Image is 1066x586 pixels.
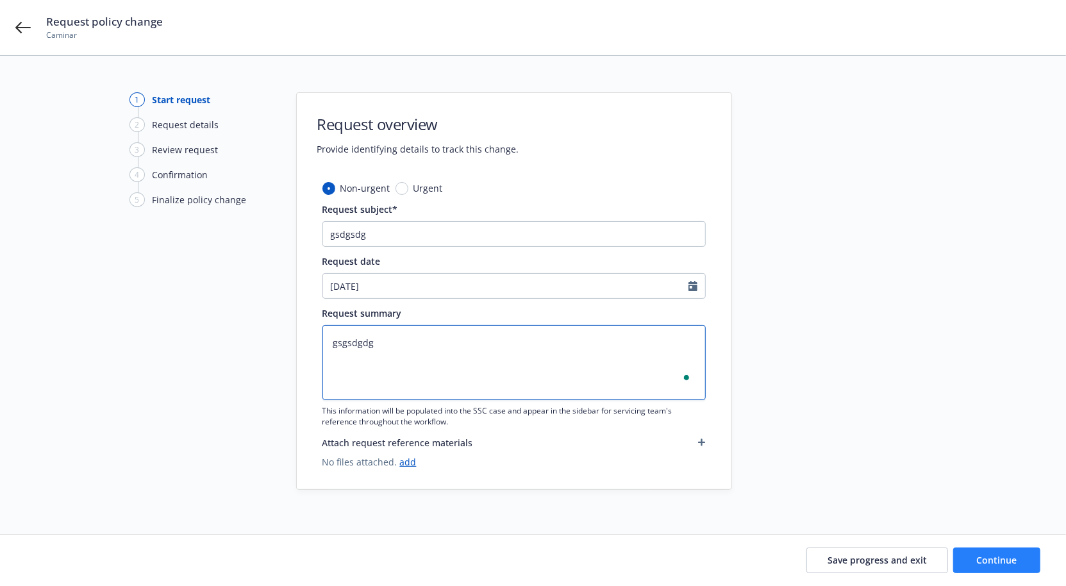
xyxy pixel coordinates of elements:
span: Request policy change [46,14,163,29]
span: Attach request reference materials [322,436,473,449]
span: Request summary [322,307,402,319]
a: add [400,456,417,468]
input: Urgent [396,182,408,195]
span: Urgent [413,181,443,195]
input: Non-urgent [322,182,335,195]
span: Non-urgent [340,181,390,195]
div: Finalize policy change [153,193,247,206]
span: Request subject* [322,203,398,215]
input: MM/DD/YYYY [323,274,688,298]
div: 1 [129,92,145,107]
div: Confirmation [153,168,208,181]
div: 4 [129,167,145,182]
button: Save progress and exit [806,548,948,573]
span: No files attached. [322,455,706,469]
span: Caminar [46,29,163,41]
span: This information will be populated into the SSC case and appear in the sidebar for servicing team... [322,405,706,427]
div: 3 [129,142,145,157]
input: The subject will appear in the summary list view for quick reference. [322,221,706,247]
div: 5 [129,192,145,207]
h1: Request overview [317,113,519,135]
div: Review request [153,143,219,156]
textarea: To enrich screen reader interactions, please activate Accessibility in Grammarly extension settings [322,325,706,400]
div: Start request [153,93,211,106]
span: Provide identifying details to track this change. [317,142,519,156]
div: 2 [129,117,145,132]
span: Save progress and exit [828,554,927,566]
span: Request date [322,255,381,267]
div: Request details [153,118,219,131]
button: Continue [953,548,1040,573]
svg: Calendar [688,281,697,291]
span: Continue [977,554,1017,566]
